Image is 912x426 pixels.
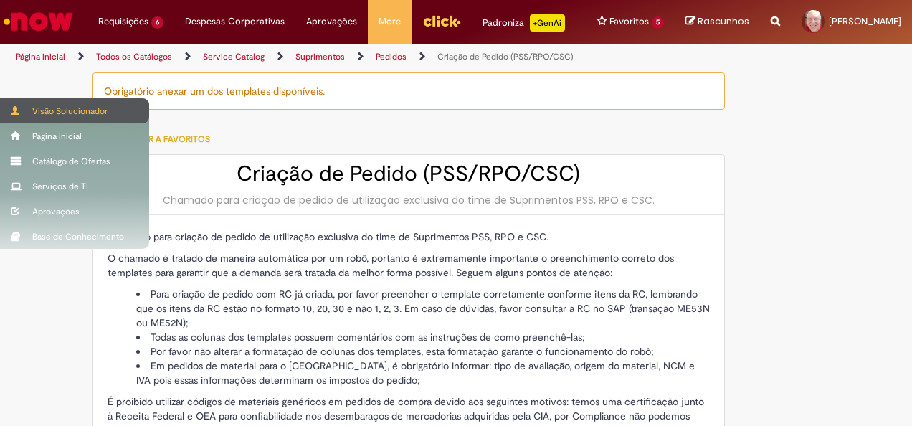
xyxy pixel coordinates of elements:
span: [PERSON_NAME] [829,15,901,27]
a: Pedidos [376,51,407,62]
a: Rascunhos [685,15,749,29]
img: click_logo_yellow_360x200.png [422,10,461,32]
p: +GenAi [530,14,565,32]
a: Suprimentos [295,51,345,62]
span: Rascunhos [698,14,749,28]
button: Adicionar a Favoritos [92,124,218,154]
li: Todas as colunas dos templates possuem comentários com as instruções de como preenchê-las; [136,330,710,344]
p: O chamado é tratado de maneira automática por um robô, portanto é extremamente importante o preen... [108,251,710,280]
h2: Criação de Pedido (PSS/RPO/CSC) [108,162,710,186]
a: Todos os Catálogos [96,51,172,62]
span: Requisições [98,14,148,29]
ul: Trilhas de página [11,44,597,70]
li: Para criação de pedido com RC já criada, por favor preencher o template corretamente conforme ite... [136,287,710,330]
span: Adicionar a Favoritos [107,133,210,145]
span: 5 [652,16,664,29]
span: Favoritos [609,14,649,29]
div: Chamado para criação de pedido de utilização exclusiva do time de Suprimentos PSS, RPO e CSC. [108,193,710,207]
li: Em pedidos de material para o [GEOGRAPHIC_DATA], é obrigatório informar: tipo de avaliação, orige... [136,359,710,387]
span: 6 [151,16,163,29]
a: Criação de Pedido (PSS/RPO/CSC) [437,51,574,62]
a: Service Catalog [203,51,265,62]
span: Aprovações [306,14,357,29]
span: More [379,14,401,29]
img: ServiceNow [1,7,75,36]
div: Padroniza [483,14,565,32]
p: Chamado para criação de pedido de utilização exclusiva do time de Suprimentos PSS, RPO e CSC. [108,229,710,244]
a: Página inicial [16,51,65,62]
span: Despesas Corporativas [185,14,285,29]
li: Por favor não alterar a formatação de colunas dos templates, esta formatação garante o funcioname... [136,344,710,359]
div: Obrigatório anexar um dos templates disponíveis. [92,72,725,110]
